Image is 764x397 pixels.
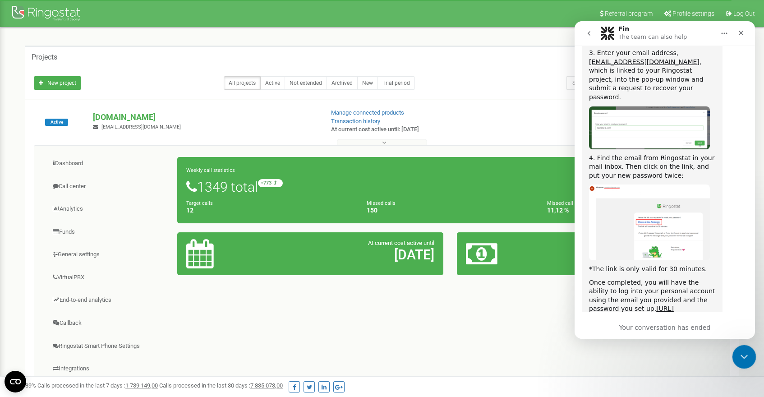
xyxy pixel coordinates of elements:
[367,200,396,206] small: Missed calls
[575,21,755,339] iframe: Intercom live chat
[5,371,26,392] button: Open CMP widget
[368,240,434,246] span: At current cost active until
[377,76,415,90] a: Trial period
[732,345,756,369] iframe: Intercom live chat
[41,312,178,334] a: Callback
[327,76,358,90] a: Archived
[547,200,585,206] small: Missed call ratio
[37,382,158,389] span: Calls processed in the last 7 days :
[186,179,714,194] h1: 1349 total
[357,76,378,90] a: New
[14,37,125,44] a: [EMAIL_ADDRESS][DOMAIN_NAME]
[41,175,178,198] a: Call center
[331,118,380,125] a: Transaction history
[553,247,714,262] h2: 388,15 €
[14,244,141,253] div: *The link is only valid for 30 minutes.​
[41,358,178,380] a: Integrations
[186,200,213,206] small: Target calls
[250,382,283,389] u: 7 835 073,00
[672,10,714,17] span: Profile settings
[41,244,178,266] a: General settings
[285,76,327,90] a: Not extended
[159,382,283,389] span: Calls processed in the last 30 days :
[547,207,714,214] h4: 11,12 %
[41,267,178,289] a: VirtualPBX
[101,124,181,130] span: [EMAIL_ADDRESS][DOMAIN_NAME]
[224,76,261,90] a: All projects
[41,335,178,357] a: Ringostat Smart Phone Settings
[14,28,141,81] div: 3. Enter your email address, , which is linked to your Ringostat project, into the pop-up window ...
[186,207,353,214] h4: 12
[41,198,178,220] a: Analytics
[605,10,653,17] span: Referral program
[125,382,158,389] u: 1 739 149,00
[41,221,178,243] a: Funds
[93,111,316,123] p: [DOMAIN_NAME]
[331,125,495,134] p: At current cost active until: [DATE]
[41,152,178,175] a: Dashboard
[14,257,141,301] div: Once completed, you will have the ability to log into your personal account using the email you p...
[32,53,57,61] h5: Projects
[186,167,235,173] small: Weekly call statistics
[34,76,81,90] a: New project
[274,247,435,262] h2: [DATE]
[41,289,178,311] a: End-to-end analytics
[260,76,285,90] a: Active
[566,76,690,90] input: Search
[45,119,68,126] span: Active
[733,10,755,17] span: Log Out
[331,109,404,116] a: Manage connected products
[367,207,534,214] h4: 150
[14,133,141,159] div: 4. Find the email from Ringostat in your mail inbox. Then click on the link, and put your new pas...
[258,179,283,187] small: +773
